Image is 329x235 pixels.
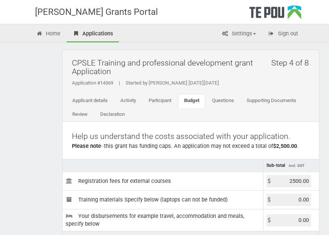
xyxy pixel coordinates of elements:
div: Application #14369 Started by [PERSON_NAME] [DATE][DATE] [72,80,313,86]
span: | [113,80,126,86]
div: Te Pou Logo [249,5,301,24]
a: Review [66,108,94,122]
td: Sub-total [263,159,319,172]
a: Supporting Documents [241,94,302,108]
a: Activity [114,94,142,108]
div: - this grant has funding caps. An application may not exceed a total of . [72,142,310,150]
a: Participant [143,94,177,108]
a: Settings [216,26,262,42]
a: Home [31,26,66,42]
td: Your disbursements for example travel, accommodation and meals, specify below [63,209,263,231]
b: Please note [72,143,101,149]
a: Budget [178,94,205,108]
span: incl. GST [289,163,304,168]
a: Applications [67,26,119,42]
a: Declaration [94,108,131,122]
td: Registration fees for external courses [63,172,263,191]
a: Applicant details [66,94,114,108]
a: Questions [206,94,240,108]
h2: Step 4 of 8 [271,54,313,72]
p: Help us understand the costs associated with your application. [72,131,310,142]
h2: CPSLE Training and professional development grant Application [72,54,313,80]
b: $2,500.00 [273,143,297,149]
td: Training materials Specify below (laptops can not be funded) [63,191,263,209]
a: Sign out [262,26,304,42]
